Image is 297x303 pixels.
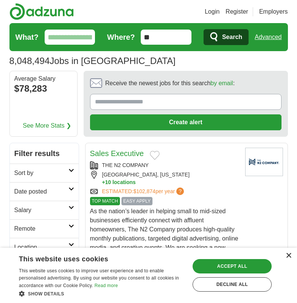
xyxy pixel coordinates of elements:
[150,151,160,160] button: Add to favorite jobs
[102,187,186,195] a: ESTIMATED:$102,874per year?
[16,31,39,43] label: What?
[90,149,144,158] a: Sales Executive
[259,7,288,16] a: Employers
[9,3,74,20] img: Adzuna logo
[23,121,71,130] a: See More Stats ❯
[95,283,118,288] a: Read more, opens a new window
[9,54,50,68] span: 8,048,494
[10,164,79,182] a: Sort by
[14,187,68,196] h2: Date posted
[90,114,281,130] button: Create alert
[102,179,239,186] button: +10 locations
[210,80,233,86] a: by email
[90,161,239,169] div: THE N2 COMPANY
[19,268,179,289] span: This website uses cookies to improve user experience and to enable personalised advertising. By u...
[205,7,219,16] a: Login
[90,171,239,186] div: [GEOGRAPHIC_DATA], [US_STATE]
[10,238,79,256] a: Location
[225,7,248,16] a: Register
[176,187,184,195] span: ?
[28,291,64,297] span: Show details
[14,206,68,215] h2: Salary
[286,253,291,259] div: Close
[121,197,152,205] span: EASY APPLY
[14,243,68,252] h2: Location
[14,224,68,233] h2: Remote
[105,79,235,88] span: Receive the newest jobs for this search :
[10,201,79,219] a: Salary
[193,259,272,273] div: Accept all
[14,82,73,95] div: $78,283
[10,182,79,201] a: Date posted
[19,290,185,297] div: Show details
[133,188,155,194] span: $102,874
[10,143,79,164] h2: Filter results
[102,179,105,186] span: +
[193,277,272,292] div: Decline all
[90,208,238,260] span: As the nation’s leader in helping small to mid-sized businesses efficiently connect with affluent...
[90,197,120,205] span: TOP MATCH
[222,30,242,45] span: Search
[14,76,73,82] div: Average Salary
[107,31,135,43] label: Where?
[204,29,249,45] button: Search
[245,148,283,176] img: Company logo
[255,30,281,45] a: Advanced
[10,219,79,238] a: Remote
[19,252,166,264] div: This website uses cookies
[9,56,176,66] h1: Jobs in [GEOGRAPHIC_DATA]
[14,169,68,178] h2: Sort by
